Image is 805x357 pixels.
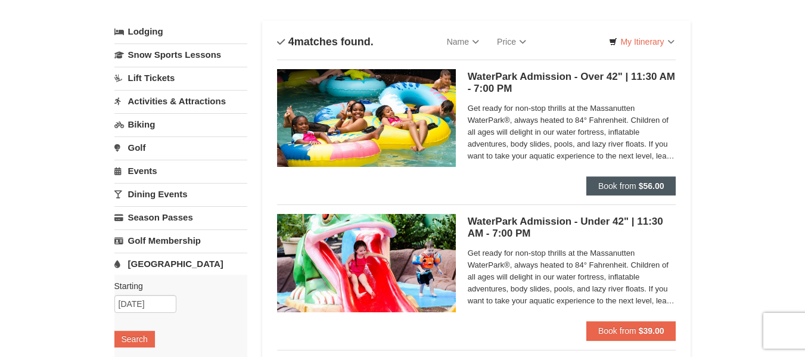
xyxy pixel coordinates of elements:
[114,90,247,112] a: Activities & Attractions
[277,214,456,312] img: 6619917-1570-0b90b492.jpg
[468,103,676,162] span: Get ready for non-stop thrills at the Massanutten WaterPark®, always heated to 84° Fahrenheit. Ch...
[114,160,247,182] a: Events
[438,30,488,54] a: Name
[114,253,247,275] a: [GEOGRAPHIC_DATA]
[277,36,374,48] h4: matches found.
[468,247,676,307] span: Get ready for non-stop thrills at the Massanutten WaterPark®, always heated to 84° Fahrenheit. Ch...
[114,206,247,228] a: Season Passes
[114,67,247,89] a: Lift Tickets
[468,216,676,240] h5: WaterPark Admission - Under 42" | 11:30 AM - 7:00 PM
[639,326,664,336] strong: $39.00
[639,181,664,191] strong: $56.00
[288,36,294,48] span: 4
[114,44,247,66] a: Snow Sports Lessons
[277,69,456,167] img: 6619917-1560-394ba125.jpg
[468,71,676,95] h5: WaterPark Admission - Over 42" | 11:30 AM - 7:00 PM
[114,331,155,347] button: Search
[114,183,247,205] a: Dining Events
[601,33,682,51] a: My Itinerary
[114,136,247,159] a: Golf
[114,113,247,135] a: Biking
[488,30,535,54] a: Price
[114,229,247,252] a: Golf Membership
[114,280,238,292] label: Starting
[586,321,676,340] button: Book from $39.00
[114,21,247,42] a: Lodging
[598,181,636,191] span: Book from
[586,176,676,195] button: Book from $56.00
[598,326,636,336] span: Book from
